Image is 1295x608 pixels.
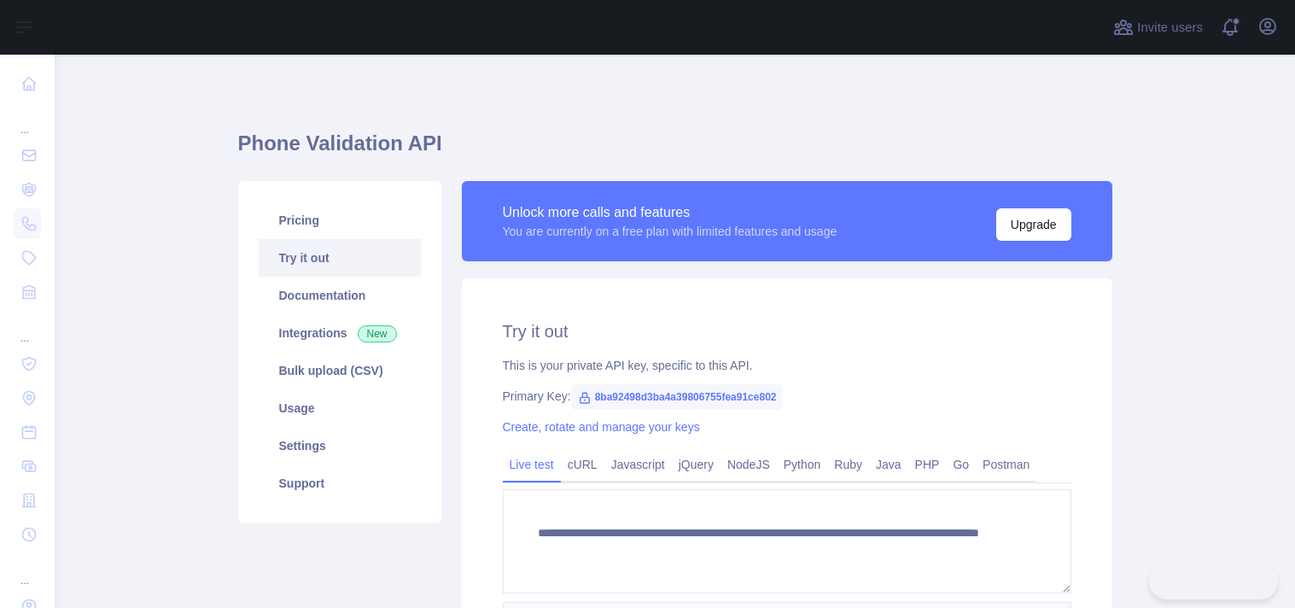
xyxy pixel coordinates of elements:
button: Upgrade [996,208,1071,241]
a: Usage [259,389,421,427]
div: You are currently on a free plan with limited features and usage [503,223,837,240]
h1: Phone Validation API [238,130,1112,171]
div: ... [14,553,41,588]
a: Live test [503,451,561,478]
span: Invite users [1137,18,1203,38]
a: Java [869,451,908,478]
div: Primary Key: [503,388,1071,405]
a: Settings [259,427,421,465]
iframe: Toggle Customer Support [1149,564,1278,599]
a: Ruby [827,451,869,478]
a: Try it out [259,239,421,277]
a: Go [946,451,976,478]
a: Python [777,451,828,478]
a: jQuery [672,451,720,478]
span: 8ba92498d3ba4a39806755fea91ce802 [571,384,784,410]
h2: Try it out [503,319,1071,343]
a: Support [259,465,421,502]
a: Documentation [259,277,421,314]
div: This is your private API key, specific to this API. [503,357,1071,374]
a: Postman [976,451,1036,478]
button: Invite users [1110,14,1206,41]
span: New [358,325,397,342]
a: Javascript [604,451,672,478]
a: NodeJS [720,451,777,478]
a: PHP [908,451,947,478]
div: ... [14,311,41,345]
div: Unlock more calls and features [503,202,837,223]
a: Pricing [259,202,421,239]
a: Create, rotate and manage your keys [503,420,700,434]
a: Bulk upload (CSV) [259,352,421,389]
a: Integrations New [259,314,421,352]
div: ... [14,102,41,137]
a: cURL [561,451,604,478]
